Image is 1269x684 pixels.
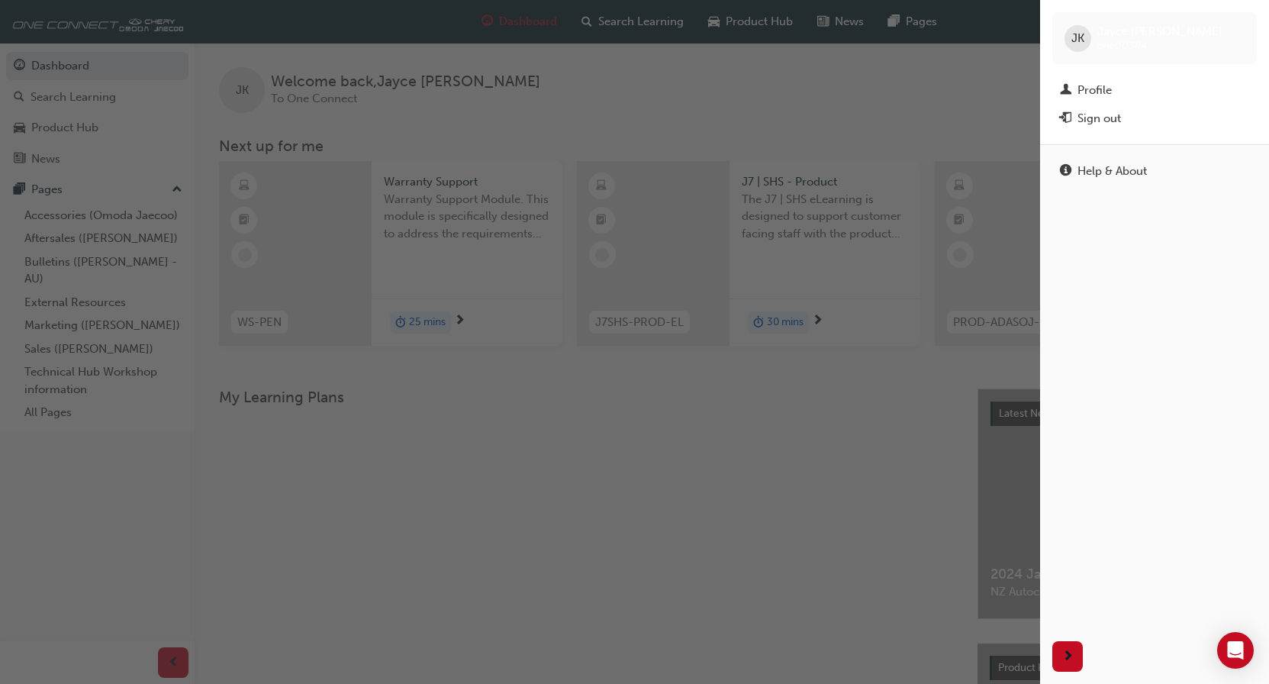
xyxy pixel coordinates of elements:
[1052,76,1257,105] a: Profile
[1062,647,1074,666] span: next-icon
[1097,24,1222,38] span: Jayce [PERSON_NAME]
[1077,82,1112,99] div: Profile
[1097,39,1147,52] span: one00384
[1077,110,1121,127] div: Sign out
[1077,163,1147,180] div: Help & About
[1052,105,1257,133] button: Sign out
[1217,632,1254,669] div: Open Intercom Messenger
[1060,112,1071,126] span: exit-icon
[1052,157,1257,186] a: Help & About
[1060,84,1071,98] span: man-icon
[1060,165,1071,179] span: info-icon
[1071,30,1084,47] span: JK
